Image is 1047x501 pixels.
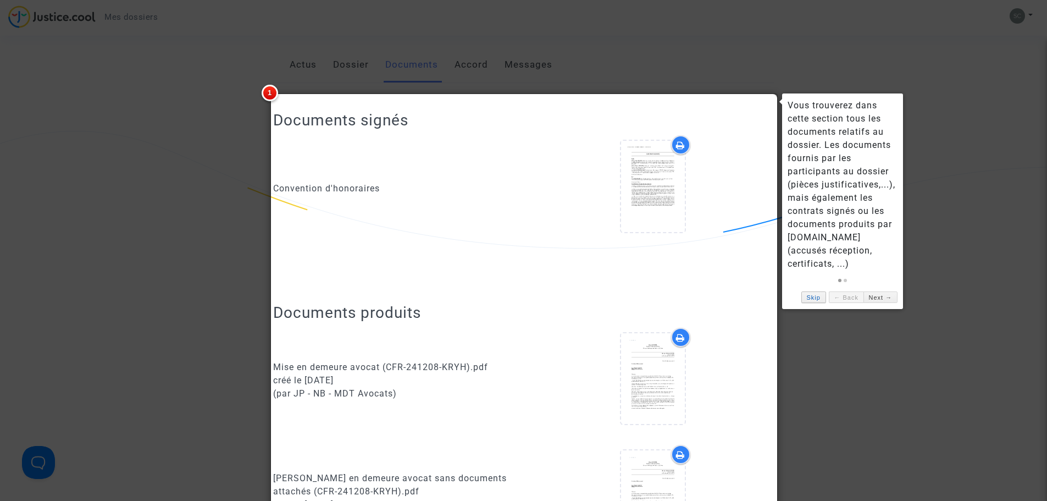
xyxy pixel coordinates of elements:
a: Skip [801,291,826,303]
div: [PERSON_NAME] en demeure avocat sans documents attachés (CFR-241208-KRYH).pdf [273,472,516,498]
a: ← Back [829,291,863,303]
div: Mise en demeure avocat (CFR-241208-KRYH).pdf [273,361,516,374]
div: créé le [DATE] [273,374,516,387]
h2: Documents signés [273,111,408,130]
h2: Documents produits [273,303,774,322]
div: Vous trouverez dans cette section tous les documents relatifs au dossier. Les documents fournis p... [788,99,898,271]
span: 1 [262,85,278,101]
div: Convention d'honoraires [273,182,516,195]
a: Next → [863,291,898,303]
div: (par JP - NB - MDT Avocats) [273,387,516,400]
